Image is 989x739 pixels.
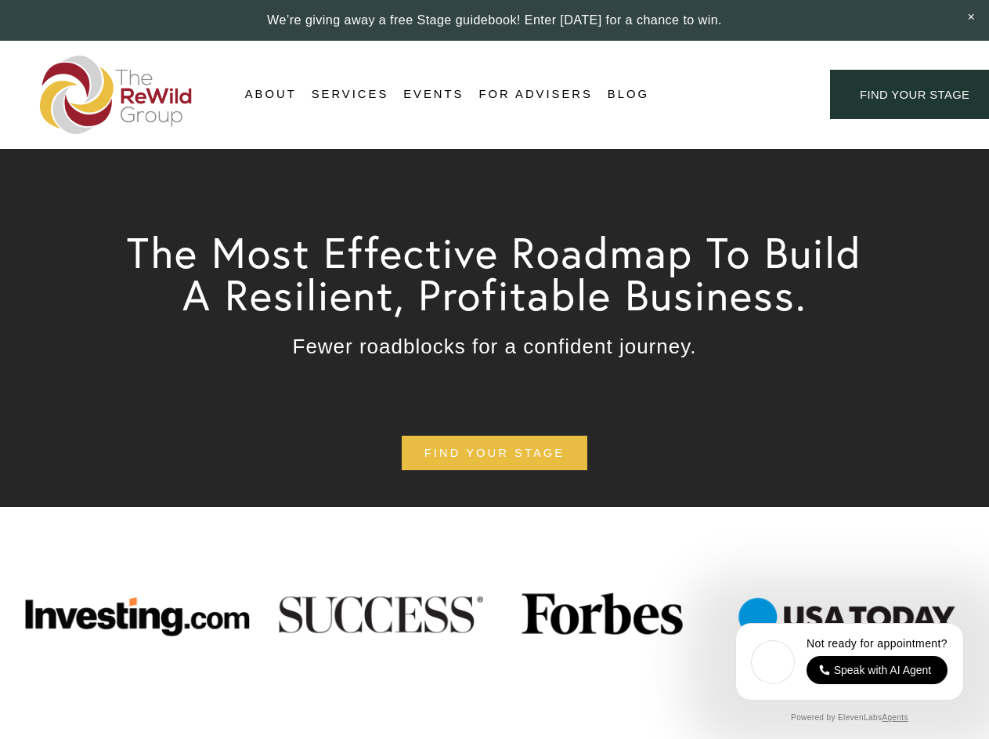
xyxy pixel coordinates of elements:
a: For Advisers [478,83,592,107]
a: folder dropdown [245,83,297,107]
a: Blog [608,83,649,107]
a: Events [403,83,464,107]
span: The Most Effective Roadmap To Build A Resilient, Profitable Business. [127,226,875,321]
img: The ReWild Group [40,56,193,134]
span: Fewer roadblocks for a confident journey. [293,335,697,358]
a: folder dropdown [312,83,389,107]
span: About [245,84,297,105]
span: Services [312,84,389,105]
a: find your stage [402,436,587,471]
